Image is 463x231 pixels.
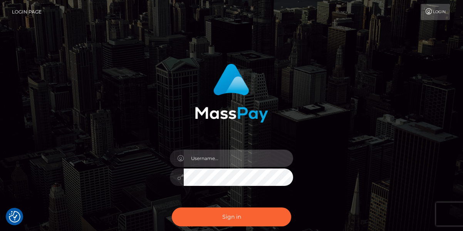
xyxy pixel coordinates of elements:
a: Login [421,4,450,20]
button: Consent Preferences [9,211,20,223]
img: Revisit consent button [9,211,20,223]
a: Login Page [12,4,42,20]
img: MassPay Login [195,64,268,123]
button: Sign in [172,207,291,226]
input: Username... [184,150,293,167]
